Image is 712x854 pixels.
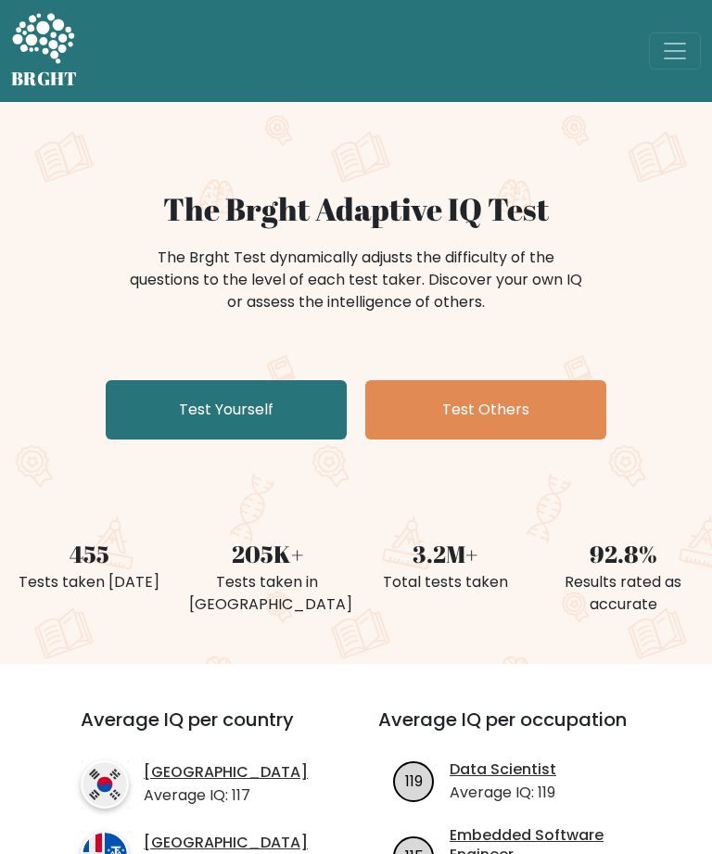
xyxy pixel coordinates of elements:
a: Test Yourself [106,380,347,440]
div: 205K+ [189,536,345,571]
div: Results rated as accurate [545,571,701,616]
p: Average IQ: 117 [144,784,308,807]
p: Average IQ: 119 [450,782,556,804]
div: Total tests taken [367,571,523,593]
h3: Average IQ per occupation [378,708,654,753]
text: 119 [405,771,423,792]
div: 92.8% [545,536,701,571]
h3: Average IQ per country [81,708,311,753]
div: The Brght Test dynamically adjusts the difficulty of the questions to the level of each test take... [124,247,588,313]
a: BRGHT [11,7,78,95]
img: country [81,760,129,809]
div: Tests taken in [GEOGRAPHIC_DATA] [189,571,345,616]
h5: BRGHT [11,68,78,90]
button: Toggle navigation [649,32,701,70]
h1: The Brght Adaptive IQ Test [11,191,701,228]
div: 455 [11,536,167,571]
a: [GEOGRAPHIC_DATA] [144,834,308,853]
a: Data Scientist [450,760,556,780]
div: Tests taken [DATE] [11,571,167,593]
div: 3.2M+ [367,536,523,571]
a: Test Others [365,380,606,440]
a: [GEOGRAPHIC_DATA] [144,763,308,783]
